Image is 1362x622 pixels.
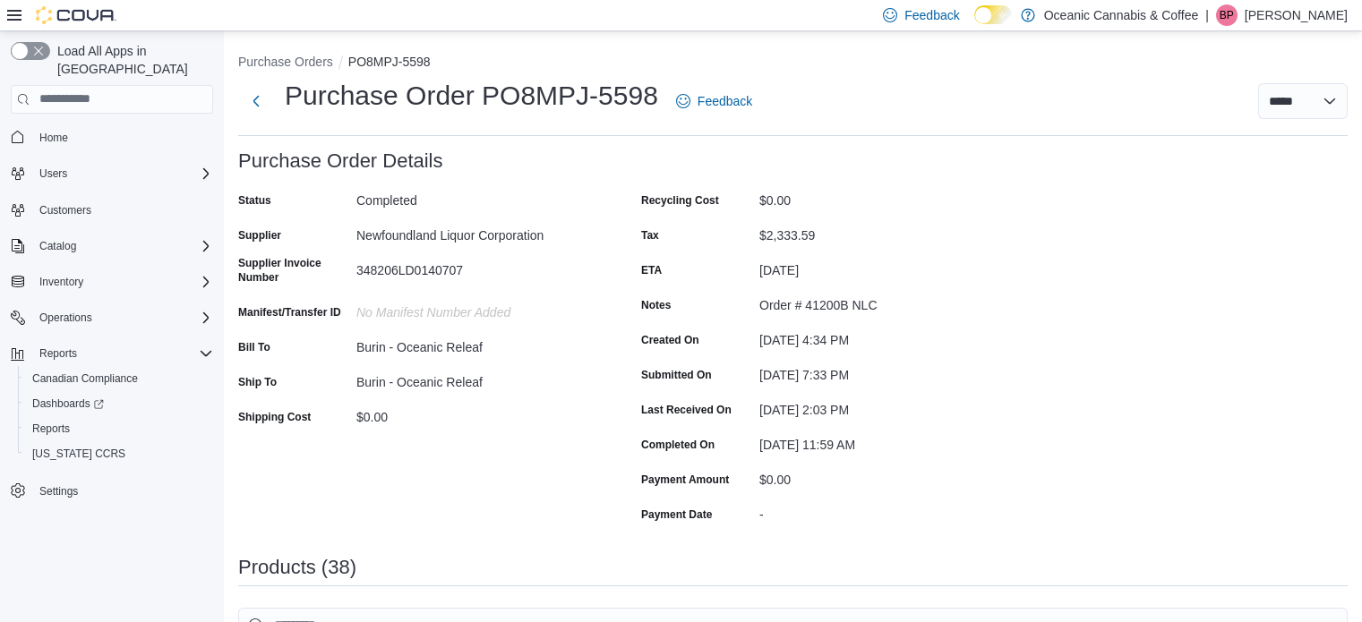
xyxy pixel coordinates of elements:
[18,441,220,466] button: [US_STATE] CCRS
[4,341,220,366] button: Reports
[759,291,999,312] div: Order # 41200B NLC
[285,78,658,114] h1: Purchase Order PO8MPJ-5598
[348,55,431,69] button: PO8MPJ-5598
[32,235,83,257] button: Catalog
[238,256,349,285] label: Supplier Invoice Number
[356,333,596,354] div: Burin - Oceanic Releaf
[641,193,719,208] label: Recycling Cost
[238,557,356,578] h3: Products (38)
[641,438,715,452] label: Completed On
[238,340,270,354] label: Bill To
[641,263,662,277] label: ETA
[32,479,213,501] span: Settings
[39,131,68,145] span: Home
[50,42,213,78] span: Load All Apps in [GEOGRAPHIC_DATA]
[39,166,67,181] span: Users
[32,271,90,293] button: Inventory
[32,422,70,436] span: Reports
[32,343,213,364] span: Reports
[1205,4,1209,26] p: |
[759,465,999,487] div: $0.00
[18,366,220,391] button: Canadian Compliance
[4,234,220,259] button: Catalog
[1216,4,1238,26] div: Brooke Pynn
[39,484,78,498] span: Settings
[356,256,596,277] div: 348206LD0140707
[32,127,75,149] a: Home
[238,55,333,69] button: Purchase Orders
[641,298,671,312] label: Notes
[238,53,1348,74] nav: An example of EuiBreadcrumbs
[1044,4,1199,26] p: Oceanic Cannabis & Coffee
[759,500,999,522] div: -
[974,24,975,25] span: Dark Mode
[25,368,145,389] a: Canadian Compliance
[32,163,74,184] button: Users
[32,271,213,293] span: Inventory
[32,163,213,184] span: Users
[904,6,959,24] span: Feedback
[238,305,341,320] label: Manifest/Transfer ID
[238,150,443,172] h3: Purchase Order Details
[238,228,281,243] label: Supplier
[759,186,999,208] div: $0.00
[4,305,220,330] button: Operations
[759,221,999,243] div: $2,333.59
[25,443,133,464] a: [US_STATE] CCRS
[32,481,85,502] a: Settings
[32,199,213,221] span: Customers
[32,396,104,411] span: Dashboards
[25,418,213,439] span: Reports
[1220,4,1234,26] span: BP
[759,256,999,277] div: [DATE]
[32,447,125,461] span: [US_STATE] CCRS
[39,346,77,361] span: Reports
[4,477,220,503] button: Settings
[18,391,220,416] a: Dashboards
[4,161,220,186] button: Users
[641,403,732,417] label: Last Received On
[25,418,77,439] a: Reports
[698,92,752,110] span: Feedback
[25,443,213,464] span: Washington CCRS
[25,368,213,389] span: Canadian Compliance
[238,83,274,119] button: Next
[39,239,76,253] span: Catalog
[669,83,759,119] a: Feedback
[32,307,213,328] span: Operations
[39,203,91,217] span: Customers
[641,368,712,382] label: Submitted On
[32,371,138,386] span: Canadian Compliance
[1245,4,1348,26] p: [PERSON_NAME]
[356,403,596,424] div: $0.00
[641,228,659,243] label: Tax
[759,361,999,382] div: [DATE] 7:33 PM
[32,307,99,328] button: Operations
[238,193,271,208] label: Status
[32,200,99,221] a: Customers
[39,311,92,325] span: Operations
[238,375,277,389] label: Ship To
[641,473,729,487] label: Payment Amount
[759,396,999,417] div: [DATE] 2:03 PM
[25,393,111,414] a: Dashboards
[356,221,596,243] div: Newfoundland Liquor Corporation
[356,298,596,320] div: No Manifest Number added
[974,5,1012,24] input: Dark Mode
[32,235,213,257] span: Catalog
[36,6,116,24] img: Cova
[356,368,596,389] div: Burin - Oceanic Releaf
[4,197,220,223] button: Customers
[759,430,999,452] div: [DATE] 11:59 AM
[39,275,83,289] span: Inventory
[32,343,84,364] button: Reports
[32,126,213,149] span: Home
[641,507,712,522] label: Payment Date
[759,326,999,347] div: [DATE] 4:34 PM
[4,124,220,150] button: Home
[641,333,699,347] label: Created On
[356,186,596,208] div: Completed
[25,393,213,414] span: Dashboards
[4,269,220,294] button: Inventory
[11,117,213,550] nav: Complex example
